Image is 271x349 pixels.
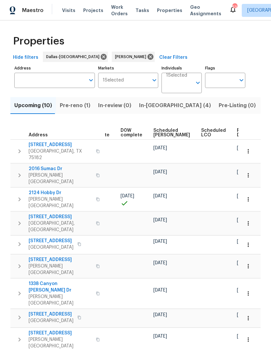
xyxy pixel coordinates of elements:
span: Properties [157,7,182,14]
span: 1 Selected [103,78,124,83]
span: [DATE] [153,170,167,174]
span: [PERSON_NAME][GEOGRAPHIC_DATA] [29,196,92,209]
span: 2124 Hobby Dr [29,190,92,196]
span: [PERSON_NAME] [115,54,149,60]
span: Upcoming (10) [14,101,52,110]
div: [PERSON_NAME] [112,52,155,62]
span: [DATE] [237,288,251,293]
span: [DATE] [153,261,167,265]
span: [DATE] [237,313,251,317]
button: Open [237,76,246,85]
span: [DATE] [153,288,167,293]
span: [DATE] [153,334,167,339]
span: Properties [13,38,64,44]
span: Tasks [135,8,149,13]
span: Pre-Listing (0) [219,101,256,110]
button: Open [150,76,159,85]
label: Flags [205,66,245,70]
span: 1 Selected [166,73,187,78]
span: [DATE] [153,313,167,317]
span: [GEOGRAPHIC_DATA] [29,318,73,324]
span: [GEOGRAPHIC_DATA], TX 75182 [29,148,92,161]
span: Visits [62,7,75,14]
span: [GEOGRAPHIC_DATA] [29,244,73,251]
span: D0W complete [121,128,142,137]
span: [PERSON_NAME][GEOGRAPHIC_DATA] [29,293,92,306]
div: 53 [232,4,237,10]
span: Hide filters [13,54,38,62]
span: [DATE] [153,218,167,222]
span: 1338 Canyon [PERSON_NAME] Dr [29,280,92,293]
span: [PERSON_NAME][GEOGRAPHIC_DATA] [29,172,92,185]
span: [STREET_ADDRESS] [29,330,92,336]
span: In-review (0) [98,101,131,110]
label: Individuals [161,66,202,70]
span: Scheduled LCO [201,128,226,137]
span: [DATE] [237,334,251,339]
span: Projects [83,7,103,14]
span: Work Orders [111,4,128,17]
button: Clear Filters [157,52,190,64]
span: [DATE] [237,146,251,150]
span: [STREET_ADDRESS] [29,311,73,318]
span: Maestro [22,7,44,14]
span: [DATE] [237,170,251,174]
span: [DATE] [153,239,167,244]
span: [STREET_ADDRESS] [29,238,73,244]
span: Dallas-[GEOGRAPHIC_DATA] [46,54,102,60]
span: [DATE] [237,261,251,265]
span: Clear Filters [159,54,187,62]
button: Open [86,76,96,85]
span: [DATE] [121,194,134,198]
span: [DATE] [237,239,251,244]
span: Ready Date [237,128,251,137]
span: [GEOGRAPHIC_DATA], [GEOGRAPHIC_DATA] [29,220,92,233]
label: Address [14,66,95,70]
span: Scheduled [PERSON_NAME] [153,128,190,137]
span: [DATE] [237,194,251,198]
span: [STREET_ADDRESS] [29,256,92,263]
span: Geo Assignments [190,4,221,17]
label: Markets [98,66,159,70]
span: [DATE] [153,146,167,150]
span: Pre-reno (1) [60,101,90,110]
span: Address [29,133,48,137]
span: [STREET_ADDRESS] [29,214,92,220]
span: [PERSON_NAME][GEOGRAPHIC_DATA] [29,263,92,276]
button: Hide filters [10,52,41,64]
span: [DATE] [153,194,167,198]
button: Open [193,78,202,87]
span: [DATE] [237,218,251,222]
div: Dallas-[GEOGRAPHIC_DATA] [43,52,108,62]
span: [STREET_ADDRESS] [29,142,92,148]
span: 2016 Sumac Dr [29,166,92,172]
span: In-[GEOGRAPHIC_DATA] (4) [139,101,211,110]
